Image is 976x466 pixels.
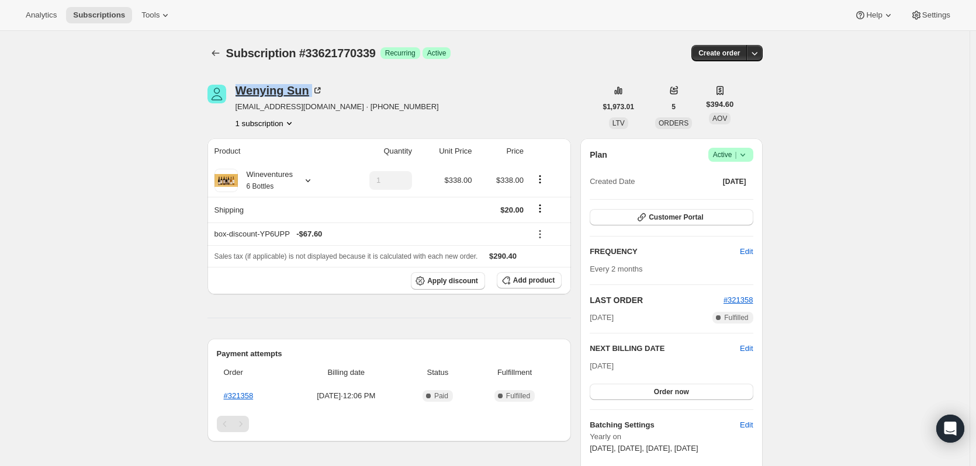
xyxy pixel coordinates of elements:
div: box-discount-YP6UPP [214,228,524,240]
span: Fulfilled [724,313,748,322]
span: Apply discount [427,276,478,286]
span: Billing date [292,367,402,378]
span: Wenying Sun [207,85,226,103]
button: Analytics [19,7,64,23]
span: Create order [698,48,740,58]
div: Wenying Sun [236,85,323,96]
span: Paid [434,391,448,401]
span: Edit [740,246,753,258]
span: Help [866,11,882,20]
span: $338.00 [445,176,472,185]
span: [DATE] · 12:06 PM [292,390,402,402]
button: Create order [691,45,747,61]
nav: Pagination [217,416,562,432]
button: Product actions [531,173,549,186]
span: [DATE] [590,361,614,370]
button: 5 [664,99,683,115]
span: Created Date [590,176,635,187]
h2: Payment attempts [217,348,562,360]
button: Edit [740,343,753,354]
th: Price [476,138,528,164]
button: [DATE] [716,173,753,190]
button: Subscriptions [207,45,224,61]
h2: NEXT BILLING DATE [590,343,740,354]
button: Order now [590,384,753,400]
span: Tools [141,11,160,20]
button: Help [847,7,901,23]
span: $338.00 [496,176,524,185]
th: Order [217,360,288,385]
button: Subscriptions [66,7,132,23]
button: Settings [904,7,957,23]
span: Settings [922,11,950,20]
span: Yearly on [590,431,753,443]
span: Fulfillment [475,367,555,378]
button: $1,973.01 [596,99,641,115]
span: $394.60 [706,99,733,110]
span: AOV [712,114,727,123]
span: [DATE] [723,177,746,186]
span: $1,973.01 [603,102,634,112]
h2: FREQUENCY [590,246,740,258]
span: $20.00 [500,206,524,214]
a: #321358 [724,295,753,304]
span: Edit [740,419,753,431]
span: $290.40 [489,252,517,260]
h2: Plan [590,149,607,161]
span: ORDERS [659,119,688,127]
small: 6 Bottles [247,182,274,190]
button: Apply discount [411,272,485,290]
span: Subscriptions [73,11,125,20]
span: - $67.60 [296,228,322,240]
span: Order now [654,387,689,397]
span: [DATE], [DATE], [DATE], [DATE] [590,444,698,453]
span: 5 [672,102,676,112]
button: Customer Portal [590,209,753,225]
span: Active [713,149,749,161]
button: Tools [134,7,178,23]
span: Every 2 months [590,265,642,273]
th: Quantity [341,138,416,164]
span: [EMAIL_ADDRESS][DOMAIN_NAME] · [PHONE_NUMBER] [236,101,439,113]
span: Status [408,367,468,378]
button: Edit [733,416,760,434]
button: Shipping actions [531,202,549,215]
h2: LAST ORDER [590,294,724,306]
span: Active [427,48,447,58]
span: LTV [612,119,625,127]
span: Sales tax (if applicable) is not displayed because it is calculated with each new order. [214,252,478,260]
h6: Batching Settings [590,419,740,431]
span: Customer Portal [649,213,703,222]
div: Open Intercom Messenger [936,415,964,443]
button: #321358 [724,294,753,306]
span: Fulfilled [506,391,530,401]
th: Product [207,138,341,164]
button: Edit [733,242,760,261]
span: Subscription #33621770339 [226,47,376,60]
th: Unit Price [416,138,476,164]
span: Analytics [26,11,57,20]
span: | [735,150,736,159]
button: Product actions [236,117,295,129]
th: Shipping [207,197,341,222]
div: Wineventures [238,169,293,192]
span: [DATE] [590,312,614,324]
span: Add product [513,276,555,285]
a: #321358 [224,391,254,400]
button: Add product [497,272,562,288]
span: Recurring [385,48,416,58]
